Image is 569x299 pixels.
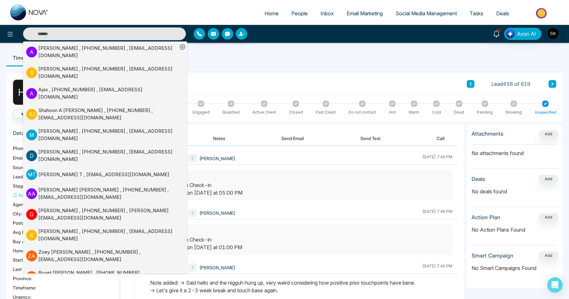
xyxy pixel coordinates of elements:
p: No Action Plans Found [472,226,558,234]
button: Avon AI [504,28,542,40]
span: People [291,10,308,17]
p: D [26,150,37,161]
p: No Smart Campaigns Found [472,264,558,272]
div: [DATE] 7:49 PM [422,263,452,272]
div: [PERSON_NAME] , [PHONE_NUMBER] , [EMAIL_ADDRESS][DOMAIN_NAME] [38,65,178,80]
img: User Avatar [548,28,558,39]
span: Lead Type: [13,173,36,180]
span: Phone: [13,145,27,152]
div: [PERSON_NAME] , [PHONE_NUMBER] , [EMAIL_ADDRESS][DOMAIN_NAME] [38,148,178,163]
div: Unspecified [535,109,556,115]
div: Past Client [316,109,336,115]
div: [PERSON_NAME] T , [EMAIL_ADDRESS][DOMAIN_NAME] [38,171,169,178]
span: Home Type : [13,247,38,254]
div: [PERSON_NAME] , [PHONE_NUMBER] , [EMAIL_ADDRESS][DOMAIN_NAME] [38,45,178,59]
a: People [285,7,314,19]
span: Postal Code : [13,220,39,226]
div: [PERSON_NAME] [PERSON_NAME] , [PHONE_NUMBER] , [EMAIL_ADDRESS][DOMAIN_NAME] [38,186,178,201]
div: Closed [289,109,303,115]
span: Start Date : [13,257,35,263]
button: Call [424,131,457,146]
button: Add [539,213,558,221]
div: [PERSON_NAME] , [PHONE_NUMBER] , [EMAIL_ADDRESS][DOMAIN_NAME] [38,228,178,242]
span: Inbox [320,10,334,17]
span: Timeframe : [13,284,36,291]
span: Source: [13,164,29,171]
a: Deals [490,7,516,19]
span: Tasks [470,10,483,17]
span: City : [13,210,22,217]
p: M [26,130,37,140]
div: [PERSON_NAME] , [PHONE_NUMBER] , [PERSON_NAME][EMAIL_ADDRESS][DOMAIN_NAME] [38,207,178,221]
div: Zoey [PERSON_NAME] , [PHONE_NUMBER] , [EMAIL_ADDRESS][DOMAIN_NAME] [38,249,178,263]
div: Pending [477,109,493,115]
p: M T [26,169,37,180]
span: Lead 458 of 619 [491,80,530,88]
div: Dead [454,109,464,115]
span: Email Marketing [347,10,383,17]
span: Home [265,10,279,17]
button: Notes [200,131,238,146]
div: Shahoon A [PERSON_NAME] , [PHONE_NUMBER] , [EMAIL_ADDRESS][DOMAIN_NAME] [38,107,178,121]
div: Active Client [252,109,276,115]
h3: Attachments [472,131,504,137]
div: Boyet [PERSON_NAME] , [PHONE_NUMBER] , [EMAIL_ADDRESS][DOMAIN_NAME] [38,269,178,284]
a: Home [258,7,285,19]
h3: Action Plan [472,214,500,221]
div: Do not contact [349,109,376,115]
button: Add [539,130,558,138]
p: No deals found [472,188,558,195]
div: H M [13,79,38,105]
button: Add Address [13,192,46,198]
div: [DATE] 7:49 PM [422,209,452,217]
img: Market-place.gif [519,6,565,20]
button: Add [539,175,558,183]
a: Email Marketing [340,7,389,19]
div: Qualified [222,109,240,115]
h3: Details [13,130,112,140]
p: A A [26,188,37,199]
p: Z A [26,250,37,261]
h3: Smart Campaign [472,252,513,259]
div: Ajax , [PHONE_NUMBER] , [EMAIL_ADDRESS][DOMAIN_NAME] [38,86,178,101]
p: A [26,47,37,57]
div: [PERSON_NAME] , [PHONE_NUMBER] , [EMAIL_ADDRESS][DOMAIN_NAME] [38,128,178,142]
span: Buy Area : [13,238,33,245]
span: Email: [13,154,25,161]
div: Hot [389,109,396,115]
h3: Deals [472,176,485,182]
a: Tasks [463,7,490,19]
li: Timeline [6,49,39,66]
span: Stage: [13,183,26,189]
p: B F [26,271,37,282]
span: Province : [13,275,32,282]
span: Avon AI [517,30,536,38]
span: Social Media Management [396,10,457,17]
div: Engaged [193,109,210,115]
span: 6 [496,28,502,34]
span: Deals [496,10,509,17]
span: Last Contact Date : [13,266,52,273]
img: Nova CRM Logo [10,4,49,20]
span: [PERSON_NAME] [199,210,235,216]
button: Call [13,110,44,119]
div: Showing [505,109,522,115]
span: Agent: [13,201,27,208]
span: Avg Property Price : [13,229,53,235]
span: [PERSON_NAME] [199,155,235,162]
span: [PERSON_NAME] [199,264,235,271]
a: Social Media Management [389,7,463,19]
button: Send Text [348,131,393,146]
a: 6 [489,28,504,39]
button: Add [539,252,558,259]
div: [DATE] 7:49 PM [422,154,452,162]
a: Inbox [314,7,340,19]
p: K [26,230,37,241]
p: A [26,88,37,99]
div: Warm [409,109,419,115]
p: S J [26,109,37,120]
div: Open Intercom Messenger [547,277,563,293]
span: Add [539,131,558,136]
button: Send Email [269,131,317,146]
div: Cold [432,109,441,115]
